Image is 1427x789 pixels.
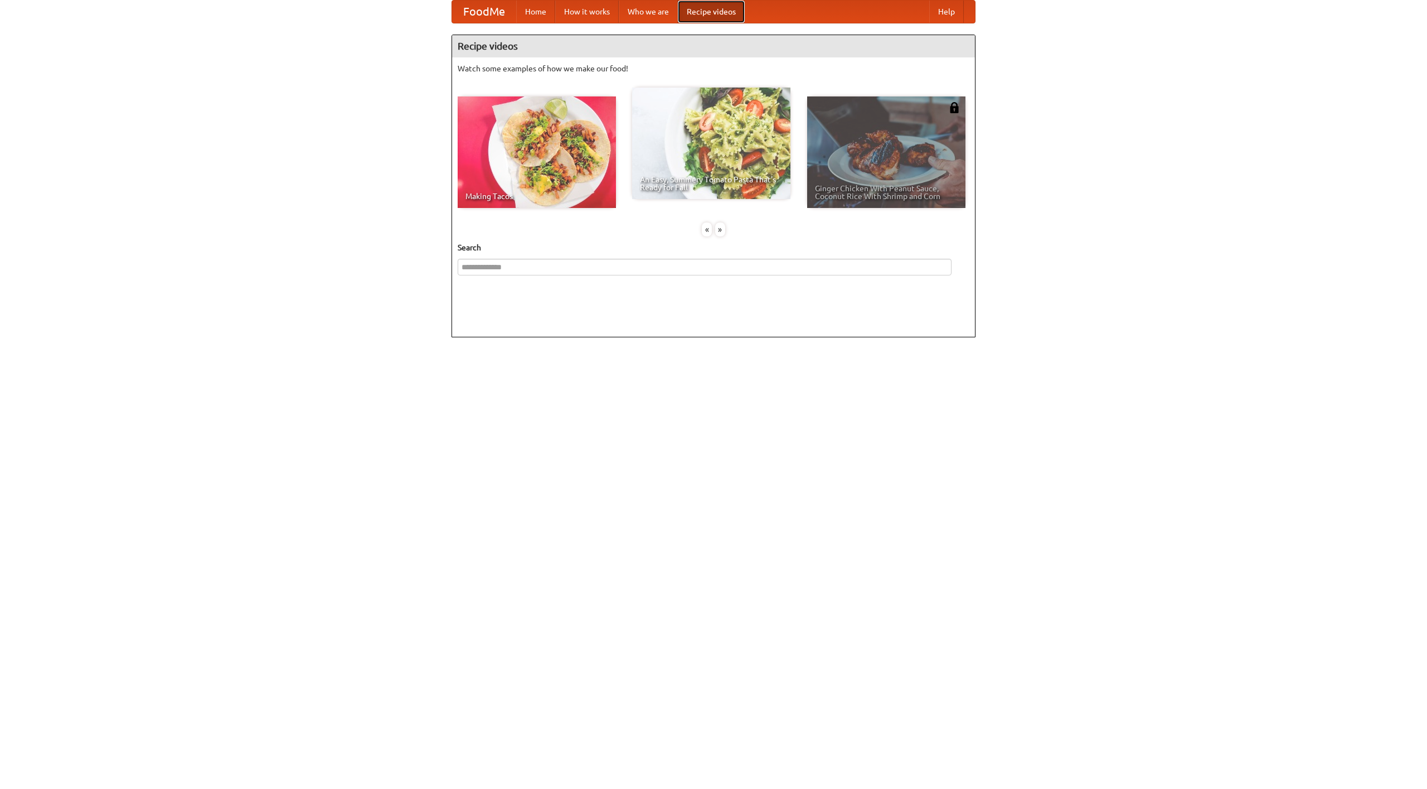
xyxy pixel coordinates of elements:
a: Recipe videos [678,1,745,23]
img: 483408.png [949,102,960,113]
a: How it works [555,1,619,23]
a: FoodMe [452,1,516,23]
p: Watch some examples of how we make our food! [458,63,969,74]
a: An Easy, Summery Tomato Pasta That's Ready for Fall [632,88,790,199]
a: Who we are [619,1,678,23]
div: « [702,222,712,236]
span: Making Tacos [465,192,608,200]
h4: Recipe videos [452,35,975,57]
span: An Easy, Summery Tomato Pasta That's Ready for Fall [640,176,783,191]
a: Help [929,1,964,23]
h5: Search [458,242,969,253]
a: Making Tacos [458,96,616,208]
div: » [715,222,725,236]
a: Home [516,1,555,23]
